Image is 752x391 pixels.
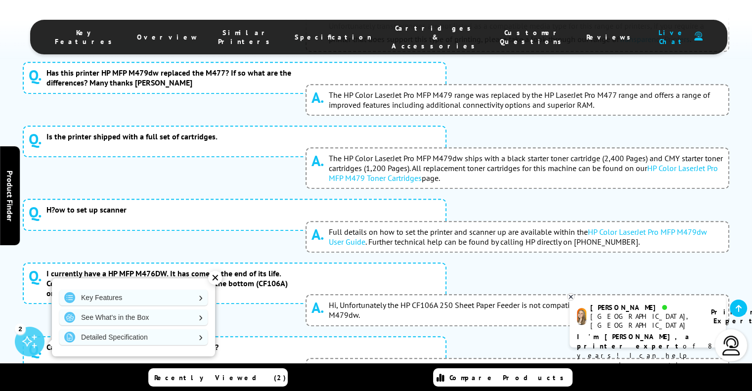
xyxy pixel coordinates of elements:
a: Recently Viewed (2) [148,368,288,387]
span: A. [311,153,324,168]
span: Compare Products [449,373,569,382]
b: I'm [PERSON_NAME], a printer expert [577,332,692,350]
span: I currently have a HP MFP M476DW. It has come to the end of its life. Could I use the additional ... [46,268,294,298]
span: The HP Color LaserJet Pro MFP M479dw ships with a black starter toner cartridge (2,400 Pages) and... [329,153,724,183]
span: Q. [29,342,42,357]
span: H?ow to set up scanner [46,205,294,215]
span: Q. [29,68,42,83]
a: Compare Products [433,368,573,387]
p: of 8 years! I can help you choose the right product [577,332,718,379]
span: A. [311,227,324,242]
span: Specification [295,33,372,42]
span: Customer Questions [500,28,567,46]
div: 2 [15,323,26,334]
span: Can you scan double sided straight to your email? [46,342,294,352]
div: ✕ [208,271,222,285]
span: A. [311,300,324,315]
span: Q. [29,205,42,219]
a: Key Features [59,290,208,305]
span: Q. [29,268,42,283]
div: [PERSON_NAME] [590,303,699,312]
span: A. [311,90,324,105]
span: Full details on how to set the printer and scanner up are available within the . Further technica... [329,227,724,247]
img: user-headset-duotone.svg [694,32,703,41]
a: HP Color LaserJet Pro MFP M479dw User Guide [329,227,707,247]
span: Hi, Unfortunately the HP CF106A 250 Sheet Paper Feeder is not compatible with the HP Color LaserJ... [329,300,724,320]
img: user-headset-light.svg [721,336,741,355]
div: [GEOGRAPHIC_DATA], [GEOGRAPHIC_DATA] [590,312,699,330]
span: Has this printer HP MFP M479dw replaced the M477? If so what are the differences? Many thanks [PE... [46,68,294,87]
span: The HP Color LaserJet Pro MFP M479 range was replaced by the HP LaserJet Pro M477 range and offer... [329,90,724,110]
span: Live Chat [656,28,689,46]
a: See What's in the Box [59,309,208,325]
span: Reviews [586,33,636,42]
span: Overview [137,33,198,42]
span: Q. [29,131,42,146]
span: Product Finder [5,170,15,221]
span: Is the printer shipped with a full set of cartridges. [46,131,294,141]
span: Similar Printers [218,28,275,46]
a: HP Color LaserJet Pro MFP M479 Toner Cartridges [329,163,718,183]
a: Detailed Specification [59,329,208,345]
span: Key Features [55,28,117,46]
img: amy-livechat.png [577,308,586,325]
span: Cartridges & Accessories [392,24,480,50]
span: Recently Viewed (2) [154,373,286,382]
